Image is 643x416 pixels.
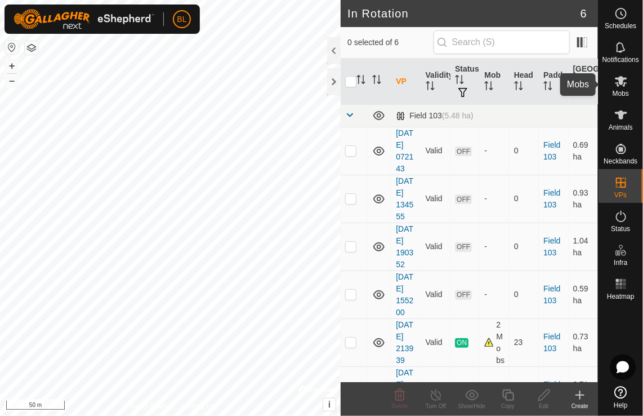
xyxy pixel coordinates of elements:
span: Help [614,402,628,409]
td: 0.73 ha [569,318,598,366]
a: Privacy Policy [126,401,168,411]
a: [DATE] 155200 [396,272,413,317]
div: Create [562,402,598,410]
button: Reset Map [5,41,19,54]
div: Edit [526,402,562,410]
th: VP [391,59,421,105]
span: OFF [455,242,472,252]
td: Valid [421,127,450,175]
span: OFF [455,290,472,300]
th: Validity [421,59,450,105]
a: [DATE] 174637 [396,368,413,413]
div: - [484,145,504,157]
p-sorticon: Activate to sort [356,77,365,86]
span: Heatmap [607,293,635,300]
span: VPs [614,192,627,198]
div: 2 Mobs [484,319,504,366]
a: Help [599,382,643,413]
td: Valid [421,223,450,271]
td: Valid [421,318,450,366]
span: i [328,400,331,409]
td: 0.69 ha [569,127,598,175]
a: Field 103 [543,140,560,161]
span: ON [455,338,468,348]
p-sorticon: Activate to sort [426,83,435,92]
input: Search (S) [434,30,570,54]
h2: In Rotation [347,7,581,20]
td: 0.59 ha [569,271,598,318]
a: Field 103 [543,380,560,401]
span: BL [177,14,186,25]
button: + [5,59,19,73]
span: Infra [614,259,627,266]
td: 23 [510,318,539,366]
th: Head [510,59,539,105]
button: – [5,74,19,87]
p-sorticon: Activate to sort [573,88,582,98]
td: Valid [421,271,450,318]
p-sorticon: Activate to sort [455,77,464,86]
td: 1.04 ha [569,223,598,271]
span: (5.48 ha) [442,111,474,120]
td: 0 [510,223,539,271]
td: Valid [421,366,450,414]
th: Mob [480,59,509,105]
span: 6 [581,5,587,22]
span: Status [611,225,630,232]
td: Valid [421,175,450,223]
td: 0.71 ha [569,366,598,414]
th: [GEOGRAPHIC_DATA] Area [569,59,598,105]
td: 0 [510,127,539,175]
p-sorticon: Activate to sort [514,83,523,92]
a: [DATE] 072143 [396,129,413,173]
a: Field 103 [543,332,560,353]
p-sorticon: Activate to sort [484,83,493,92]
div: - [484,193,504,205]
span: OFF [455,194,472,204]
div: - [484,289,504,300]
span: Neckbands [604,158,637,165]
span: OFF [455,147,472,156]
a: Field 103 [543,284,560,305]
th: Paddock [539,59,568,105]
div: Turn Off [418,402,454,410]
a: [DATE] 134555 [396,176,413,221]
button: i [323,399,336,411]
a: Contact Us [181,401,215,411]
td: 0 [510,175,539,223]
a: [DATE] 190352 [396,224,413,269]
div: - [484,241,504,253]
a: Field 103 [543,188,560,209]
span: Schedules [605,23,636,29]
span: Notifications [602,56,639,63]
div: Copy [490,402,526,410]
td: 0 [510,271,539,318]
a: Field 103 [543,236,560,257]
span: Mobs [613,90,629,97]
td: 0.93 ha [569,175,598,223]
img: Gallagher Logo [14,9,154,29]
button: Map Layers [25,41,38,55]
p-sorticon: Activate to sort [543,83,552,92]
th: Status [450,59,480,105]
div: Show/Hide [454,402,490,410]
a: [DATE] 213939 [396,320,413,365]
td: 0 [510,366,539,414]
span: 0 selected of 6 [347,37,433,48]
div: Field 103 [396,111,474,121]
span: Animals [609,124,633,131]
span: Delete [392,403,408,409]
p-sorticon: Activate to sort [372,77,381,86]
